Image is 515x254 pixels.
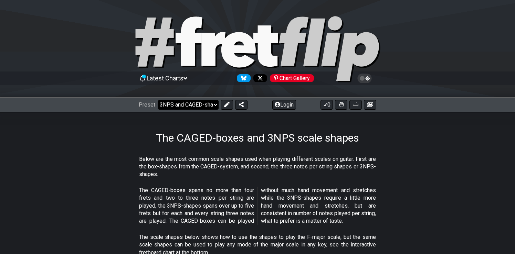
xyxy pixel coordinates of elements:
a: Follow #fretflip at Bluesky [234,74,251,82]
button: Create image [364,100,376,110]
button: Toggle Dexterity for all fretkits [335,100,347,110]
span: Toggle light / dark theme [361,75,369,81]
h1: The CAGED-boxes and 3NPS scale shapes [156,131,359,144]
span: Latest Charts [147,75,183,82]
button: Edit Preset [221,100,233,110]
span: Preset [139,101,155,108]
p: The CAGED-boxes spans no more than four frets and two to three notes per string are played, the 3... [139,187,376,225]
a: #fretflip at Pinterest [267,74,314,82]
button: 0 [320,100,333,110]
p: Below are the most common scale shapes used when playing different scales on guitar. First are th... [139,155,376,178]
select: Preset [158,100,219,110]
div: Chart Gallery [270,74,314,82]
button: Print [349,100,362,110]
a: Follow #fretflip at X [251,74,267,82]
button: Login [272,100,296,110]
button: Share Preset [235,100,248,110]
